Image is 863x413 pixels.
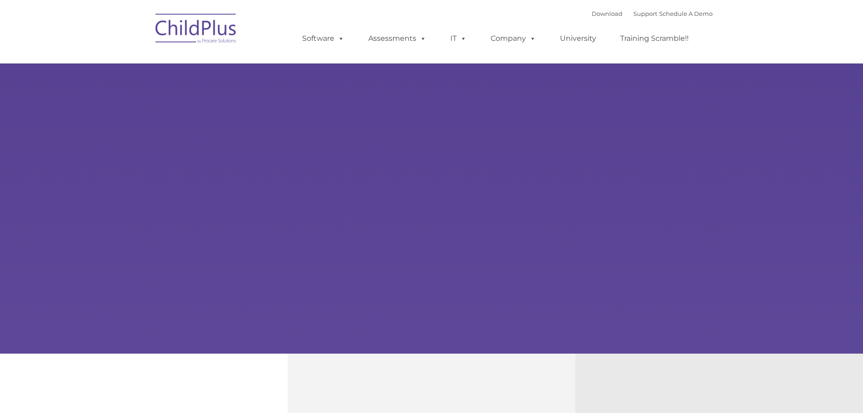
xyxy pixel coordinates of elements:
[151,7,241,53] img: ChildPlus by Procare Solutions
[611,29,698,48] a: Training Scramble!!
[592,10,622,17] a: Download
[551,29,605,48] a: University
[592,10,713,17] font: |
[482,29,545,48] a: Company
[293,29,353,48] a: Software
[441,29,476,48] a: IT
[659,10,713,17] a: Schedule A Demo
[359,29,435,48] a: Assessments
[633,10,657,17] a: Support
